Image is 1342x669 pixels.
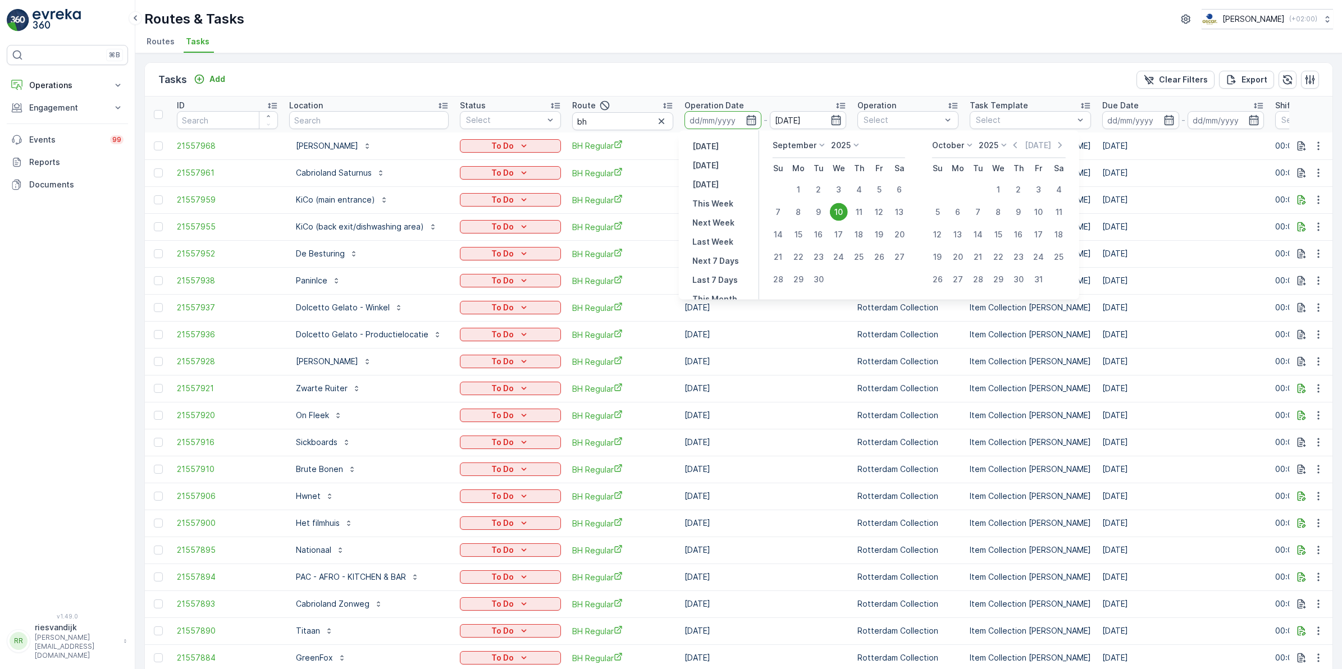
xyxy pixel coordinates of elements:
[692,198,733,209] p: This Week
[692,217,734,228] p: Next Week
[964,375,1097,402] td: Item Collection [PERSON_NAME]
[154,249,163,258] div: Toggle Row Selected
[491,140,514,152] p: To Do
[572,248,673,260] a: BH Regular
[572,383,673,395] a: BH Regular
[964,483,1097,510] td: Item Collection [PERSON_NAME]
[460,436,561,449] button: To Do
[154,411,163,420] div: Toggle Row Selected
[154,168,163,177] div: Toggle Row Selected
[850,248,868,266] div: 25
[177,302,278,313] span: 21557937
[460,220,561,233] button: To Do
[289,487,341,505] button: Hwnet
[491,356,514,367] p: To Do
[177,275,278,286] span: 21557938
[289,352,378,370] button: [PERSON_NAME]
[830,248,848,266] div: 24
[209,74,225,85] p: Add
[989,226,1007,244] div: 15
[852,294,964,321] td: Rotterdam Collection
[1050,203,1068,221] div: 11
[7,151,128,173] a: Reports
[688,235,738,249] button: Last Week
[460,247,561,260] button: To Do
[460,274,561,287] button: To Do
[289,218,444,236] button: KiCo (back exit/dishwashing area)
[460,355,561,368] button: To Do
[1219,71,1274,89] button: Export
[679,294,852,321] td: [DATE]
[460,139,561,153] button: To Do
[789,181,807,199] div: 1
[289,164,392,182] button: Cabrioland Saturnus
[1010,181,1028,199] div: 2
[769,226,787,244] div: 14
[154,357,163,366] div: Toggle Row Selected
[177,167,278,178] a: 21557961
[1097,375,1270,402] td: [DATE]
[1097,402,1270,429] td: [DATE]
[1097,510,1270,537] td: [DATE]
[964,429,1097,456] td: Item Collection [PERSON_NAME]
[29,80,106,91] p: Operations
[177,410,278,421] span: 21557920
[969,203,987,221] div: 7
[154,330,163,339] div: Toggle Row Selected
[688,254,743,268] button: Next 7 Days
[491,167,514,178] p: To Do
[296,383,348,394] p: Zwarte Ruiter
[692,236,733,248] p: Last Week
[1030,226,1048,244] div: 17
[969,248,987,266] div: 21
[679,456,852,483] td: [DATE]
[810,181,828,199] div: 2
[29,134,103,145] p: Events
[154,438,163,447] div: Toggle Row Selected
[7,74,128,97] button: Operations
[769,203,787,221] div: 7
[491,383,514,394] p: To Do
[891,203,909,221] div: 13
[154,303,163,312] div: Toggle Row Selected
[1030,181,1048,199] div: 3
[296,356,358,367] p: [PERSON_NAME]
[692,274,738,286] p: Last 7 Days
[688,178,723,191] button: Tomorrow
[572,437,673,448] a: BH Regular
[572,275,673,287] a: BH Regular
[154,492,163,501] div: Toggle Row Selected
[460,489,561,503] button: To Do
[177,383,278,394] a: 21557921
[572,221,673,233] span: BH Regular
[1097,240,1270,267] td: [DATE]
[177,464,278,475] a: 21557910
[572,167,673,179] span: BH Regular
[929,271,947,288] div: 26
[679,348,852,375] td: [DATE]
[572,140,673,152] a: BH Regular
[1010,203,1028,221] div: 9
[177,437,278,448] span: 21557916
[491,437,514,448] p: To Do
[572,410,673,421] a: BH Regular
[1241,74,1267,85] p: Export
[460,382,561,395] button: To Do
[1050,226,1068,244] div: 18
[296,221,424,232] p: KiCo (back exit/dishwashing area)
[289,191,395,209] button: KiCo (main entrance)
[1010,226,1028,244] div: 16
[177,491,278,502] a: 21557906
[964,294,1097,321] td: Item Collection [PERSON_NAME]
[491,248,514,259] p: To Do
[852,321,964,348] td: Rotterdam Collection
[964,456,1097,483] td: Item Collection [PERSON_NAME]
[852,510,964,537] td: Rotterdam Collection
[789,248,807,266] div: 22
[289,245,365,263] button: De Besturing
[572,356,673,368] a: BH Regular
